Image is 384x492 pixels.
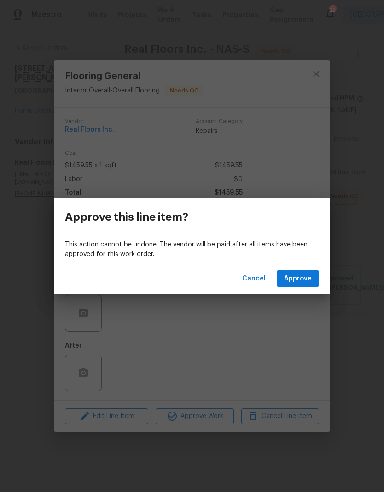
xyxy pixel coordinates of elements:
span: Approve [284,273,312,285]
span: Cancel [242,273,266,285]
p: This action cannot be undone. The vendor will be paid after all items have been approved for this... [65,240,319,259]
button: Approve [277,270,319,287]
button: Cancel [239,270,269,287]
h3: Approve this line item? [65,211,188,223]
